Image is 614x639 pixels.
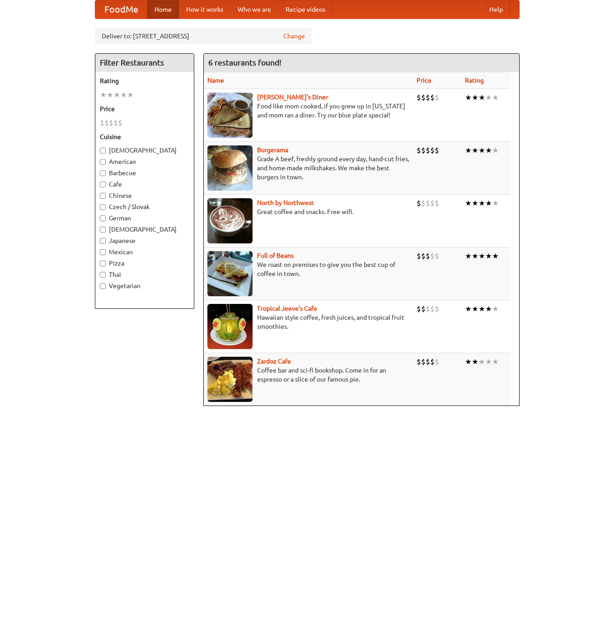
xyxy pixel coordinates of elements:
[104,118,109,128] li: $
[485,357,492,367] li: ★
[492,145,499,155] li: ★
[100,118,104,128] li: $
[207,102,409,120] p: Food like mom cooked, if you grew up in [US_STATE] and mom ran a diner. Try our blue plate special!
[417,93,421,103] li: $
[465,304,472,314] li: ★
[435,198,439,208] li: $
[426,251,430,261] li: $
[100,168,189,177] label: Barbecue
[257,358,291,365] a: Zardoz Cafe
[207,251,253,296] img: beans.jpg
[100,236,189,245] label: Japanese
[100,215,106,221] input: German
[417,357,421,367] li: $
[100,202,189,211] label: Czech / Slovak
[257,93,328,101] a: [PERSON_NAME]'s Diner
[100,249,106,255] input: Mexican
[435,145,439,155] li: $
[207,77,224,84] a: Name
[100,204,106,210] input: Czech / Slovak
[257,252,294,259] a: Full of Beans
[207,357,253,402] img: zardoz.jpg
[100,227,106,233] input: [DEMOGRAPHIC_DATA]
[492,93,499,103] li: ★
[278,0,333,19] a: Recipe videos
[100,261,106,266] input: Pizza
[478,93,485,103] li: ★
[100,182,106,187] input: Cafe
[95,0,147,19] a: FoodMe
[100,247,189,257] label: Mexican
[421,198,426,208] li: $
[465,77,484,84] a: Rating
[257,305,317,312] a: Tropical Jeeve's Cafe
[421,93,426,103] li: $
[283,32,305,41] a: Change
[207,366,409,384] p: Coffee bar and sci-fi bookshop. Come in for an espresso or a slice of our famous pie.
[472,251,478,261] li: ★
[485,251,492,261] li: ★
[430,145,435,155] li: $
[430,251,435,261] li: $
[465,145,472,155] li: ★
[472,93,478,103] li: ★
[257,199,314,206] a: North by Northwest
[208,58,281,67] ng-pluralize: 6 restaurants found!
[430,198,435,208] li: $
[472,198,478,208] li: ★
[426,93,430,103] li: $
[95,28,312,44] div: Deliver to: [STREET_ADDRESS]
[426,304,430,314] li: $
[207,154,409,182] p: Grade A beef, freshly ground every day, hand-cut fries, and home-made milkshakes. We make the bes...
[100,238,106,244] input: Japanese
[465,357,472,367] li: ★
[492,198,499,208] li: ★
[100,90,107,100] li: ★
[100,259,189,268] label: Pizza
[478,251,485,261] li: ★
[100,76,189,85] h5: Rating
[109,118,113,128] li: $
[492,251,499,261] li: ★
[472,357,478,367] li: ★
[100,132,189,141] h5: Cuisine
[230,0,278,19] a: Who we are
[465,198,472,208] li: ★
[100,272,106,278] input: Thai
[257,146,288,154] a: Burgerama
[465,251,472,261] li: ★
[179,0,230,19] a: How it works
[207,313,409,331] p: Hawaiian style coffee, fresh juices, and tropical fruit smoothies.
[485,145,492,155] li: ★
[207,207,409,216] p: Great coffee and snacks. Free wifi.
[207,260,409,278] p: We roast on premises to give you the best cup of coffee in town.
[100,193,106,199] input: Chinese
[127,90,134,100] li: ★
[107,90,113,100] li: ★
[430,304,435,314] li: $
[472,304,478,314] li: ★
[100,146,189,155] label: [DEMOGRAPHIC_DATA]
[100,283,106,289] input: Vegetarian
[485,304,492,314] li: ★
[435,251,439,261] li: $
[113,118,118,128] li: $
[95,54,194,72] h4: Filter Restaurants
[100,148,106,154] input: [DEMOGRAPHIC_DATA]
[426,357,430,367] li: $
[100,214,189,223] label: German
[100,159,106,165] input: American
[417,145,421,155] li: $
[100,157,189,166] label: American
[435,93,439,103] li: $
[421,357,426,367] li: $
[421,251,426,261] li: $
[147,0,179,19] a: Home
[482,0,510,19] a: Help
[207,145,253,191] img: burgerama.jpg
